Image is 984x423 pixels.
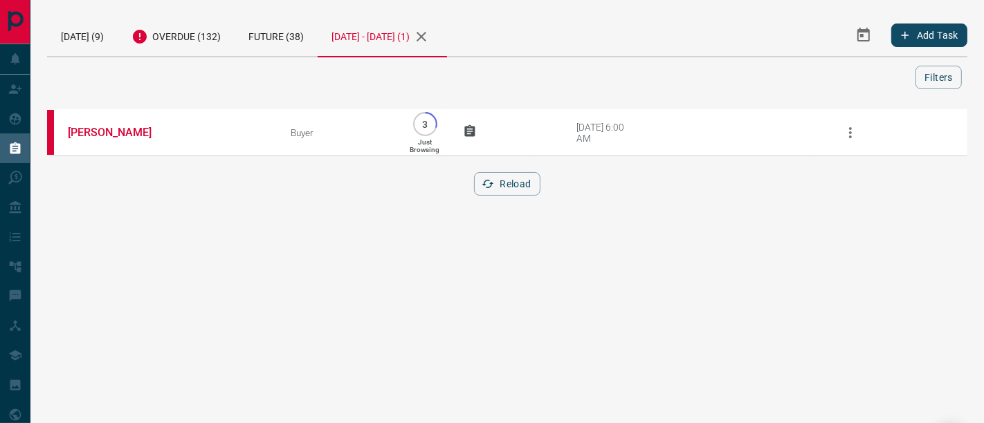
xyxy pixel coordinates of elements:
button: Filters [915,66,962,89]
button: Select Date Range [847,19,880,52]
button: Add Task [891,23,967,47]
div: property.ca [47,110,54,155]
div: [DATE] (9) [47,14,118,56]
button: Reload [474,172,540,196]
p: Just Browsing [410,138,439,153]
div: Future (38) [235,14,318,56]
div: [DATE] - [DATE] (1) [318,14,447,57]
a: [PERSON_NAME] [68,126,172,139]
p: 3 [420,119,430,129]
div: Overdue (132) [118,14,235,56]
div: [DATE] 6:00 AM [576,122,635,144]
div: Buyer [291,127,387,138]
